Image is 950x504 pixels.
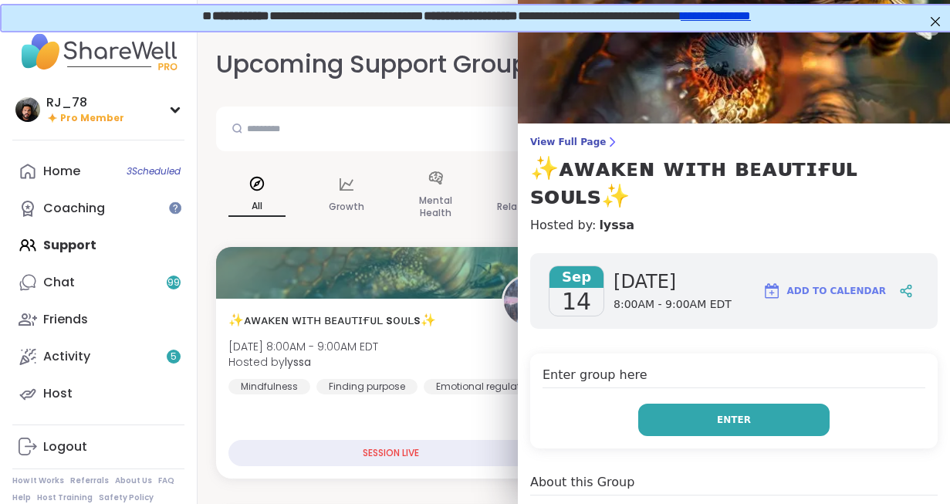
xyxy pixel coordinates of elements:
h4: Hosted by: [530,216,938,235]
div: RJ_78 [46,94,124,111]
span: 99 [167,276,180,289]
a: Coaching [12,190,184,227]
span: View Full Page [530,136,938,148]
img: RJ_78 [15,97,40,122]
button: Enter [638,404,830,436]
div: Activity [43,348,90,365]
span: Sep [549,266,603,288]
img: lyssa [504,277,552,325]
div: Logout [43,438,87,455]
h2: Upcoming Support Groups [216,47,554,82]
p: Growth [329,198,364,216]
div: Chat [43,274,75,291]
a: Home3Scheduled [12,153,184,190]
a: Safety Policy [99,492,154,503]
span: 3 Scheduled [127,165,181,178]
span: [DATE] [614,269,732,294]
span: ✨ᴀᴡᴀᴋᴇɴ ᴡɪᴛʜ ʙᴇᴀᴜᴛɪғᴜʟ sᴏᴜʟs✨ [228,311,436,330]
a: FAQ [158,475,174,486]
span: Add to Calendar [787,284,886,298]
p: Relationships [497,198,562,216]
div: Friends [43,311,88,328]
a: lyssa [599,216,634,235]
span: 8:00AM - 9:00AM EDT [614,297,732,313]
span: Enter [717,413,751,427]
span: [DATE] 8:00AM - 9:00AM EDT [228,339,378,354]
div: Finding purpose [316,379,418,394]
div: Mindfulness [228,379,310,394]
a: Activity5 [12,338,184,375]
a: Chat99 [12,264,184,301]
span: 14 [562,288,591,316]
h4: About this Group [530,473,634,492]
a: Host [12,375,184,412]
b: lyssa [285,354,311,370]
p: Mental Health [407,191,465,222]
a: Host Training [37,492,93,503]
a: Logout [12,428,184,465]
p: All [228,197,286,217]
iframe: Spotlight [169,201,181,214]
div: Coaching [43,200,105,217]
div: Host [43,385,73,402]
div: SESSION LIVE [228,440,554,466]
span: 5 [171,350,177,364]
img: ShareWell Nav Logo [12,25,184,79]
span: Pro Member [60,112,124,125]
a: About Us [115,475,152,486]
a: How It Works [12,475,64,486]
button: Add to Calendar [756,272,893,310]
div: Emotional regulation [424,379,547,394]
a: Referrals [70,475,109,486]
h3: ✨ᴀᴡᴀᴋᴇɴ ᴡɪᴛʜ ʙᴇᴀᴜᴛɪғᴜʟ sᴏᴜʟs✨ [530,154,938,210]
a: View Full Page✨ᴀᴡᴀᴋᴇɴ ᴡɪᴛʜ ʙᴇᴀᴜᴛɪғᴜʟ sᴏᴜʟs✨ [530,136,938,210]
a: Help [12,492,31,503]
div: Home [43,163,80,180]
img: ShareWell Logomark [762,282,781,300]
h4: Enter group here [543,366,925,388]
a: Friends [12,301,184,338]
span: Hosted by [228,354,378,370]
